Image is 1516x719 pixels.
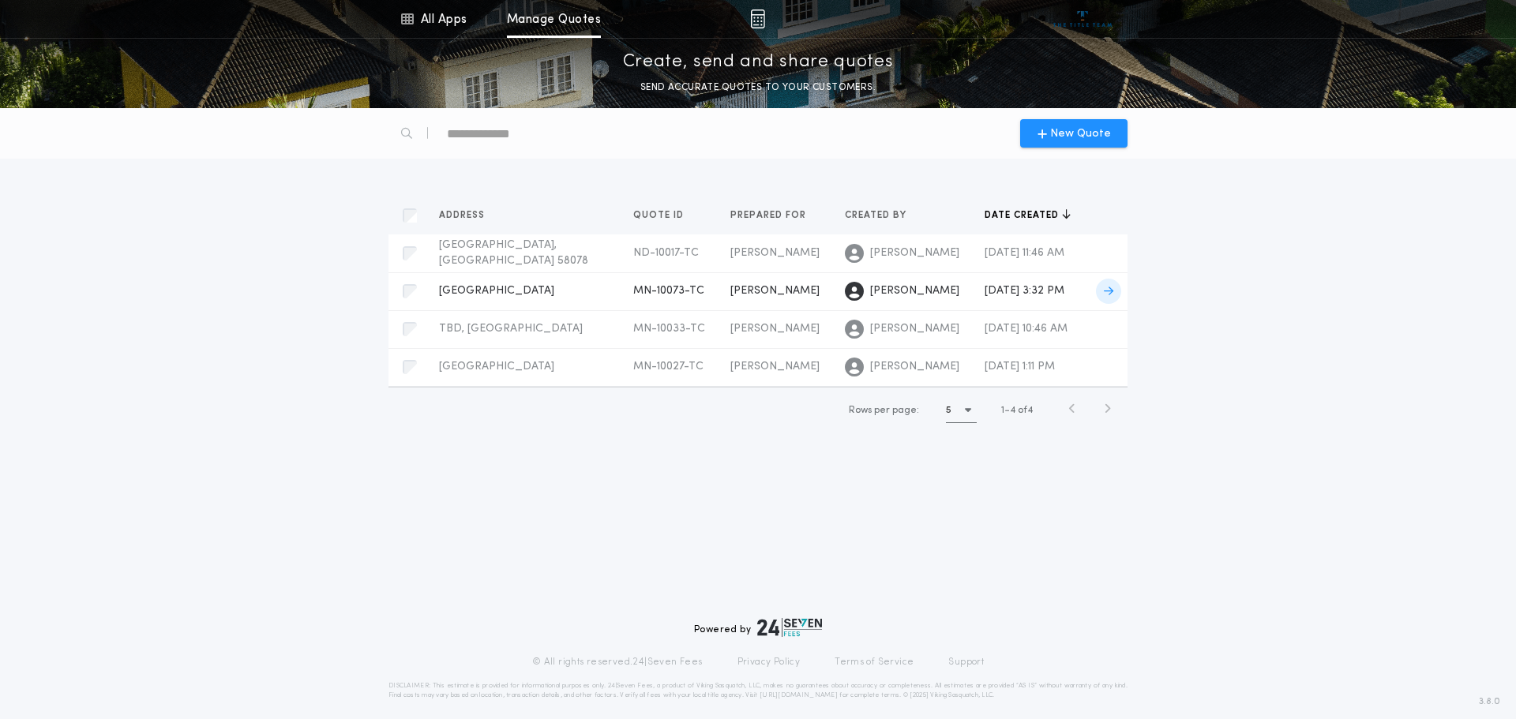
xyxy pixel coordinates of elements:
span: [PERSON_NAME] [870,245,959,261]
span: MN-10027-TC [633,361,704,373]
h1: 5 [946,403,951,418]
button: Created by [845,208,918,223]
span: Prepared for [730,209,809,222]
button: 5 [946,398,977,423]
span: TBD, [GEOGRAPHIC_DATA] [439,323,583,335]
span: [PERSON_NAME] [870,283,959,299]
span: ND-10017-TC [633,247,699,259]
img: logo [757,618,822,637]
span: 4 [1010,406,1015,415]
a: Support [948,656,984,668]
span: Quote ID [633,209,687,222]
span: 1 [1001,406,1004,415]
span: [PERSON_NAME] [730,247,820,259]
span: Address [439,209,488,222]
span: [PERSON_NAME] [870,321,959,337]
span: MN-10073-TC [633,285,704,297]
span: Created by [845,209,910,222]
span: [DATE] 10:46 AM [985,323,1068,335]
img: img [750,9,765,28]
span: [DATE] 1:11 PM [985,361,1055,373]
span: Rows per page: [849,406,919,415]
button: Quote ID [633,208,696,223]
p: © All rights reserved. 24|Seven Fees [532,656,703,668]
span: [DATE] 3:32 PM [985,285,1064,297]
span: of 4 [1018,403,1033,418]
span: New Quote [1050,125,1111,142]
p: Create, send and share quotes [623,50,894,75]
span: [DATE] 11:46 AM [985,247,1064,259]
span: 3.8.0 [1479,695,1500,709]
button: Date created [985,208,1071,223]
p: SEND ACCURATE QUOTES TO YOUR CUSTOMERS. [640,80,876,95]
span: [PERSON_NAME] [730,285,820,297]
a: [URL][DOMAIN_NAME] [760,692,838,698]
button: New Quote [1020,119,1128,148]
a: Privacy Policy [737,656,801,668]
button: Address [439,208,497,223]
a: Terms of Service [835,656,914,668]
span: [PERSON_NAME] [730,361,820,373]
span: [PERSON_NAME] [870,359,959,375]
span: Date created [985,209,1062,222]
span: [GEOGRAPHIC_DATA] [439,285,554,297]
p: DISCLAIMER: This estimate is provided for informational purposes only. 24|Seven Fees, a product o... [388,681,1128,700]
span: [GEOGRAPHIC_DATA] [439,361,554,373]
span: [PERSON_NAME] [730,323,820,335]
img: vs-icon [1053,11,1113,27]
span: MN-10033-TC [633,323,705,335]
div: Powered by [694,618,822,637]
span: [GEOGRAPHIC_DATA], [GEOGRAPHIC_DATA] 58078 [439,239,588,267]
